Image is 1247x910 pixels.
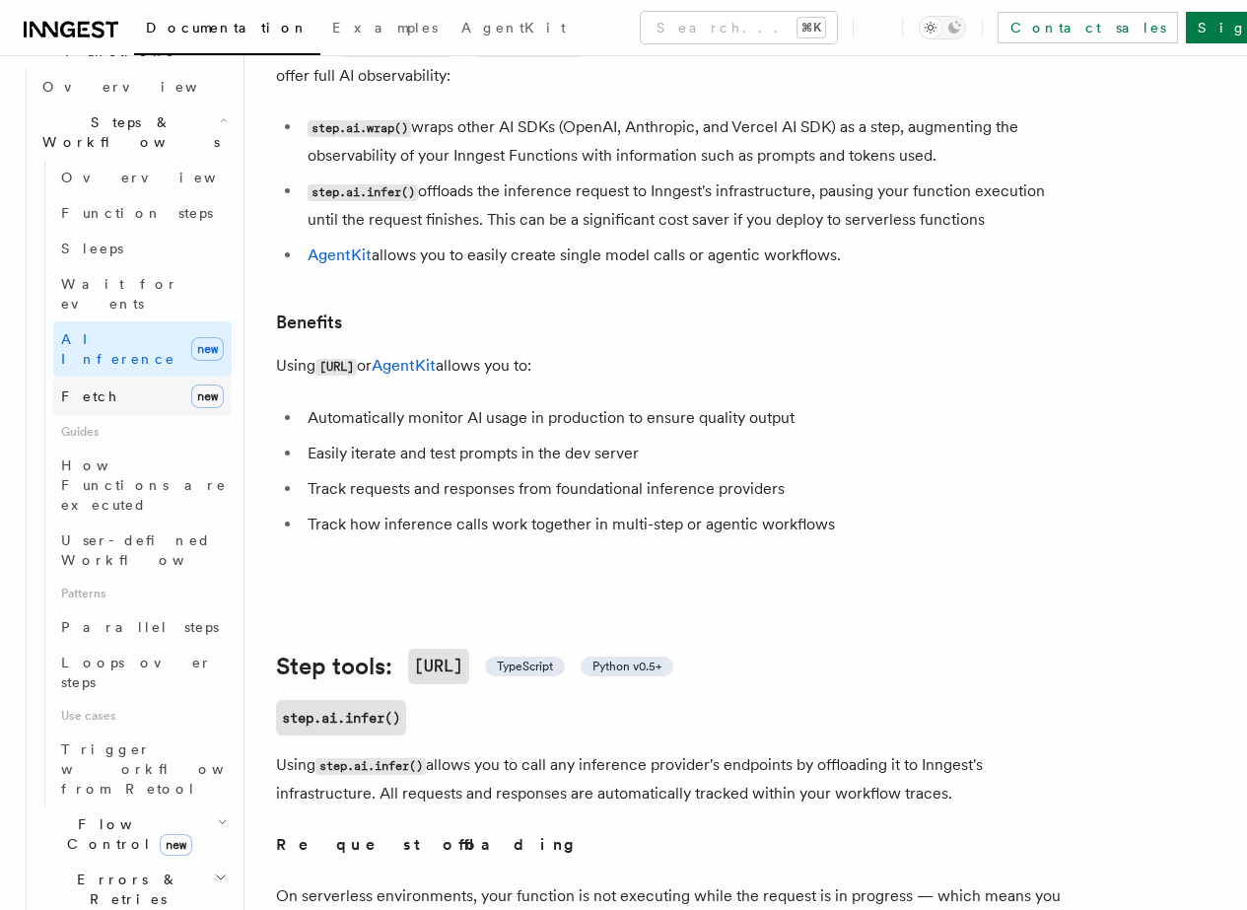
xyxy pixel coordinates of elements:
a: Trigger workflows from Retool [53,732,232,806]
a: Loops over steps [53,645,232,700]
a: Overview [53,160,232,195]
li: allows you to easily create single model calls or agentic workflows. [302,242,1065,269]
span: Fetch [61,388,118,404]
a: AgentKit [450,6,578,53]
a: AI Inferencenew [53,321,232,377]
button: Flow Controlnew [35,806,232,862]
span: Overview [61,170,264,185]
a: Step tools:[URL] TypeScript Python v0.5+ [276,649,673,684]
span: Sleeps [61,241,123,256]
span: Overview [42,79,245,95]
span: Examples [332,20,438,35]
span: Python v0.5+ [592,659,661,674]
li: offloads the inference request to Inngest's infrastructure, pausing your function execution until... [302,177,1065,234]
span: User-defined Workflows [61,532,239,568]
a: Benefits [276,309,342,336]
code: step.ai.infer() [341,40,451,57]
a: AgentKit [308,245,372,264]
p: Using or allows you to: [276,352,1065,381]
span: Loops over steps [61,655,212,690]
button: Steps & Workflows [35,105,232,160]
a: User-defined Workflows [53,523,232,578]
li: Track how inference calls work together in multi-step or agentic workflows [302,511,1065,538]
span: AI Inference [61,331,175,367]
span: new [191,385,224,408]
a: Fetchnew [53,377,232,416]
a: Examples [320,6,450,53]
p: Using allows you to call any inference provider's endpoints by offloading it to Inngest's infrast... [276,751,1065,807]
code: step.ai.wrap() [477,40,581,57]
a: Documentation [134,6,320,55]
code: step.ai.infer() [308,184,418,201]
span: Wait for events [61,276,178,312]
a: Wait for events [53,266,232,321]
a: Overview [35,69,232,105]
code: step.ai.wrap() [308,120,411,137]
span: Steps & Workflows [35,112,220,152]
strong: Request offloading [276,835,589,854]
a: How Functions are executed [53,448,232,523]
span: TypeScript [497,659,553,674]
span: Guides [53,416,232,448]
span: Documentation [146,20,309,35]
li: Easily iterate and test prompts in the dev server [302,440,1065,467]
a: Sleeps [53,231,232,266]
span: Function steps [61,205,213,221]
button: Search...⌘K [641,12,837,43]
a: Function steps [53,195,232,231]
span: Trigger workflows from Retool [61,741,278,797]
a: step.ai.infer() [276,700,406,735]
li: Track requests and responses from foundational inference providers [302,475,1065,503]
span: Errors & Retries [35,870,214,909]
a: Contact sales [998,12,1178,43]
span: AgentKit [461,20,566,35]
span: How Functions are executed [61,457,227,513]
li: Automatically monitor AI usage in production to ensure quality output [302,404,1065,432]
li: wraps other AI SDKs (OpenAI, Anthropic, and Vercel AI SDK) as a step, augmenting the observabilit... [302,113,1065,170]
span: new [191,337,224,361]
button: Toggle dark mode [919,16,966,39]
span: Use cases [53,700,232,732]
kbd: ⌘K [797,18,825,37]
code: step.ai.infer() [315,758,426,775]
a: AgentKit [372,356,436,375]
span: Patterns [53,578,232,609]
code: [URL] [408,649,469,684]
span: new [160,834,192,856]
div: Steps & Workflows [35,160,232,806]
span: Flow Control [35,814,217,854]
span: Parallel steps [61,619,219,635]
code: [URL] [315,359,357,376]
a: Parallel steps [53,609,232,645]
